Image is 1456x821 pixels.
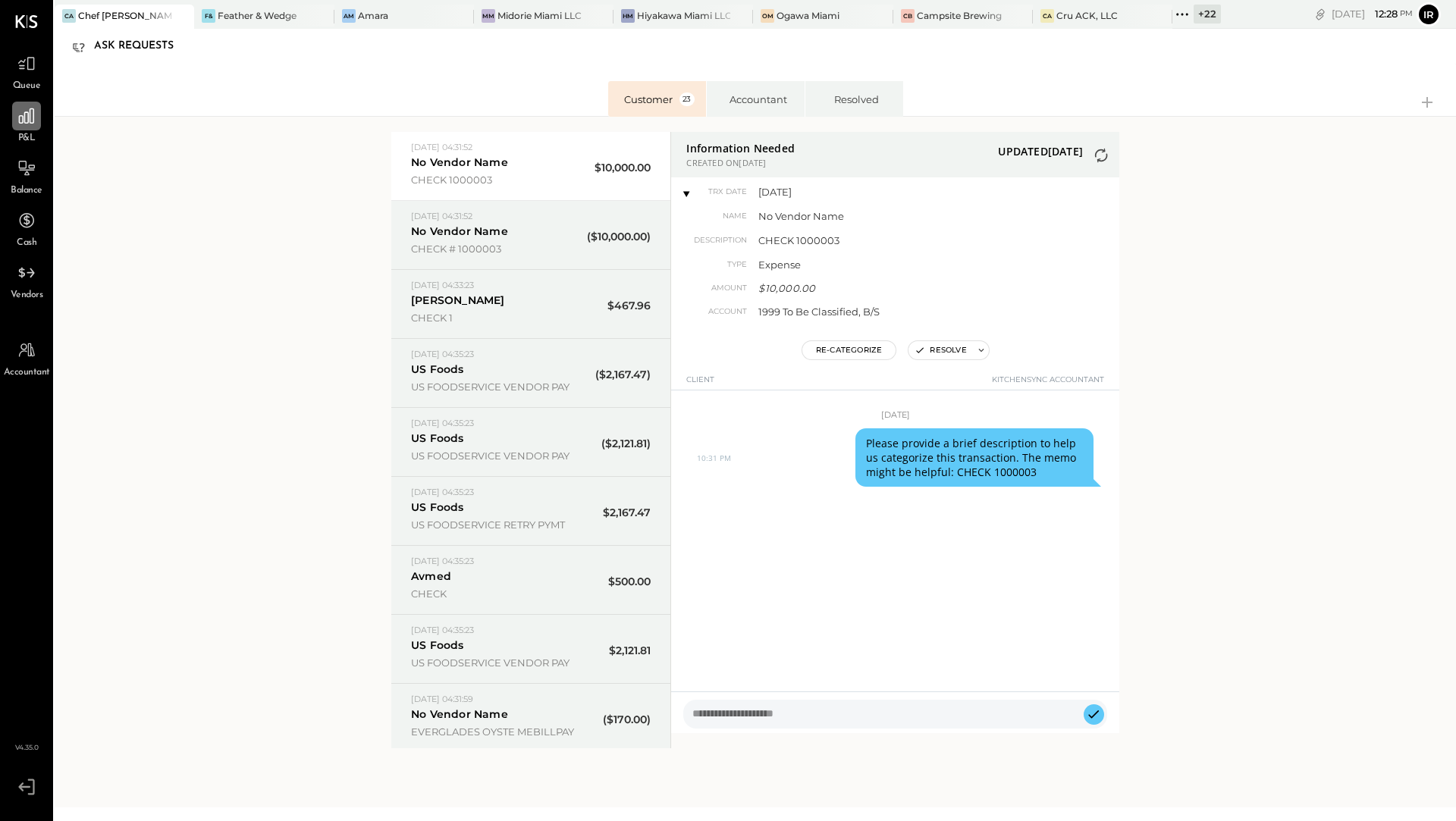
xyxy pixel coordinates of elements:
span: Vendors [11,289,43,302]
a: P&L [1,102,52,146]
span: CHECK 1000003 [411,173,579,186]
div: CA [62,9,76,23]
div: US Foods [411,431,464,446]
div: Hiyakawa Miami LLC [637,9,730,22]
span: No Vendor Name [758,209,963,223]
span: $2,167.47 [603,506,651,520]
span: Queue [13,80,41,93]
div: Customer [623,92,695,106]
span: Information Needed [686,141,795,155]
div: Cru ACK, LLC [1056,9,1118,22]
span: [DATE] 04:31:52 [411,142,472,152]
div: Amara [358,9,388,22]
div: Feather & Wedge [218,9,297,22]
div: [DATE] [686,390,1104,421]
div: F& [202,9,215,23]
blockquote: Please provide a brief description to help us categorize this transaction. The memo might be help... [855,428,1094,487]
span: CHECK [411,587,579,600]
div: MM [482,9,495,23]
span: CREATED ON [DATE] [686,157,795,168]
div: Accountant [722,92,794,106]
div: Am [342,9,356,23]
div: Ask Requests [94,34,189,58]
span: KitchenSync Accountant [992,374,1104,393]
div: US Foods [411,638,464,653]
span: [DATE] 04:35:23 [411,556,474,566]
span: ($2,167.47) [595,368,651,382]
time: 10:31 PM [697,453,731,462]
span: EVERGLADES OYSTE MEBILLPAY [411,725,579,738]
div: No Vendor Name [411,155,508,170]
span: $10,000.00 [595,161,651,175]
span: $2,121.81 [609,644,651,658]
div: Ogawa Miami [777,9,839,22]
div: HM [621,9,635,23]
div: CA [1040,9,1054,23]
span: UPDATED [DATE] [998,144,1083,158]
span: [DATE] 04:31:59 [411,694,473,704]
a: Balance [1,154,52,198]
span: $500.00 [608,575,651,589]
span: $467.96 [607,299,651,313]
a: Accountant [1,336,52,380]
a: Cash [1,206,52,250]
li: Resolved [805,81,903,117]
span: Name [686,211,747,221]
span: Description [686,235,747,246]
span: Cash [17,237,36,250]
span: Type [686,259,747,270]
span: $10,000.00 [758,282,815,294]
span: CHECK 1000003 [758,233,963,247]
div: Midorie Miami LLC [497,9,582,22]
div: Campsite Brewing [917,9,1002,22]
div: OM [761,9,774,23]
a: Queue [1,49,52,93]
span: [DATE] 04:33:23 [411,280,474,290]
span: CHECK 1 [411,311,579,324]
div: [DATE] [1332,7,1413,21]
span: ($10,000.00) [587,230,651,244]
div: US Foods [411,362,464,377]
span: US FOODSERVICE VENDOR PAY [411,656,579,669]
span: 23 [679,92,695,106]
span: Account [686,306,747,317]
span: Client [686,374,714,393]
span: CHECK # 1000003 [411,242,579,255]
span: Balance [11,184,42,198]
a: Vendors [1,259,52,302]
div: [PERSON_NAME] [411,293,505,308]
div: + 22 [1194,5,1221,24]
button: Resolve [908,341,972,359]
span: TRX Date [686,186,747,197]
span: US FOODSERVICE VENDOR PAY [411,380,579,393]
span: Accountant [4,366,50,380]
div: copy link [1313,6,1328,22]
span: ($170.00) [603,713,651,727]
span: Amount [686,283,747,293]
div: US Foods [411,500,464,515]
div: Chef [PERSON_NAME]'s Vineyard Restaurant [78,9,171,22]
span: [DATE] 04:35:23 [411,418,474,428]
span: Expense [758,258,963,271]
span: [DATE] 04:35:23 [411,625,474,635]
span: P&L [18,132,36,146]
span: 1999 To Be Classified, B/S [758,305,963,318]
span: US FOODSERVICE VENDOR PAY [411,449,579,462]
span: [DATE] 04:35:23 [411,349,474,359]
div: No Vendor Name [411,707,508,722]
button: Re-Categorize [802,341,896,359]
span: [DATE] 04:31:52 [411,211,472,221]
div: CB [901,9,915,23]
span: [DATE] 04:35:23 [411,487,474,497]
span: [DATE] [758,185,963,199]
span: ($2,121.81) [601,437,651,451]
button: Ir [1417,2,1441,27]
span: US FOODSERVICE RETRY PYMT [411,518,579,531]
div: No Vendor Name [411,224,508,239]
div: Avmed [411,569,451,584]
